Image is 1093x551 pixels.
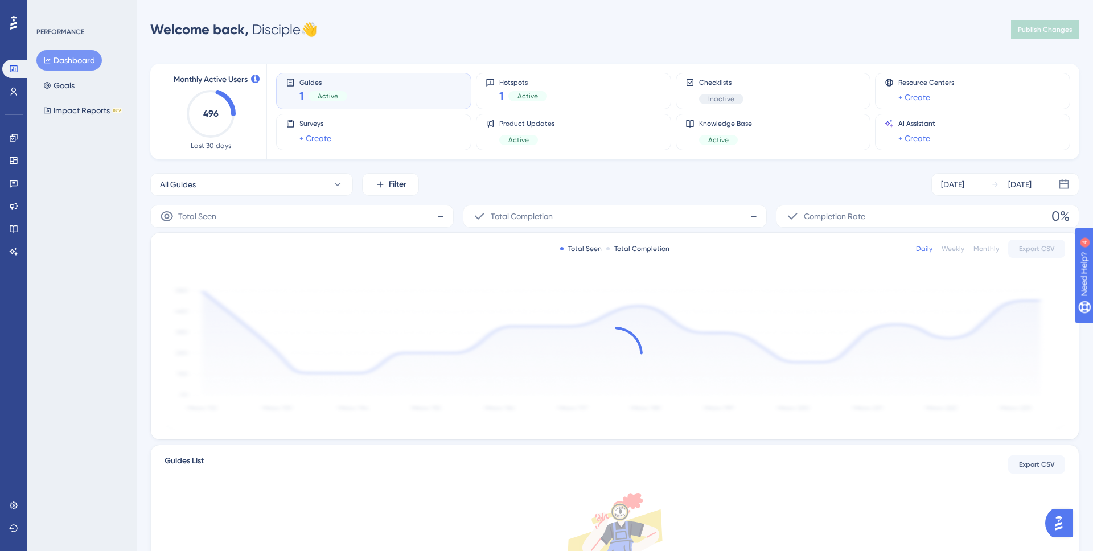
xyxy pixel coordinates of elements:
[191,141,231,150] span: Last 30 days
[491,209,553,223] span: Total Completion
[750,207,757,225] span: -
[160,178,196,191] span: All Guides
[1019,460,1055,469] span: Export CSV
[560,244,602,253] div: Total Seen
[27,3,71,17] span: Need Help?
[517,92,538,101] span: Active
[150,20,318,39] div: Disciple 👋
[898,91,930,104] a: + Create
[942,244,964,253] div: Weekly
[708,135,729,145] span: Active
[1018,25,1073,34] span: Publish Changes
[299,78,347,86] span: Guides
[362,173,419,196] button: Filter
[299,88,304,104] span: 1
[499,88,504,104] span: 1
[1011,20,1079,39] button: Publish Changes
[699,78,743,87] span: Checklists
[1008,240,1065,258] button: Export CSV
[708,94,734,104] span: Inactive
[150,21,249,38] span: Welcome back,
[499,119,554,128] span: Product Updates
[79,6,83,15] div: 4
[1008,178,1032,191] div: [DATE]
[203,108,219,119] text: 496
[898,78,954,87] span: Resource Centers
[299,131,331,145] a: + Create
[699,119,752,128] span: Knowledge Base
[1051,207,1070,225] span: 0%
[508,135,529,145] span: Active
[299,119,331,128] span: Surveys
[318,92,338,101] span: Active
[389,178,406,191] span: Filter
[499,78,547,86] span: Hotspots
[150,173,353,196] button: All Guides
[973,244,999,253] div: Monthly
[1008,455,1065,474] button: Export CSV
[606,244,669,253] div: Total Completion
[174,73,248,87] span: Monthly Active Users
[898,131,930,145] a: + Create
[36,100,129,121] button: Impact ReportsBETA
[36,27,84,36] div: PERFORMANCE
[36,50,102,71] button: Dashboard
[165,454,204,475] span: Guides List
[437,207,444,225] span: -
[112,108,122,113] div: BETA
[916,244,932,253] div: Daily
[941,178,964,191] div: [DATE]
[178,209,216,223] span: Total Seen
[804,209,865,223] span: Completion Rate
[1019,244,1055,253] span: Export CSV
[898,119,935,128] span: AI Assistant
[36,75,81,96] button: Goals
[1045,506,1079,540] iframe: UserGuiding AI Assistant Launcher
